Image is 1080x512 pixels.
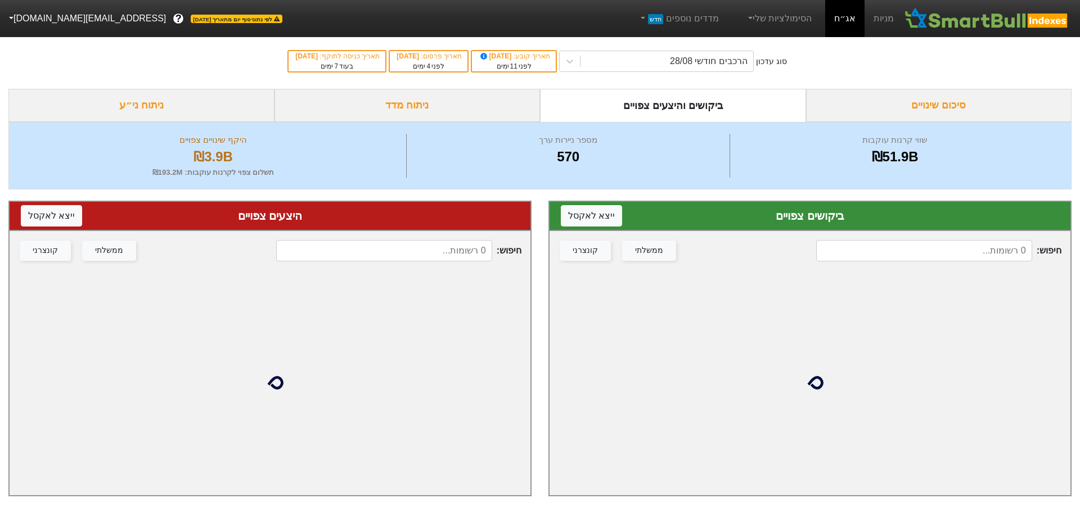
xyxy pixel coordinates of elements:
span: לפי נתוני סוף יום מתאריך [DATE] [191,15,282,23]
div: לפני ימים [395,61,462,71]
span: 11 [510,62,517,70]
img: loading... [796,369,823,396]
span: חיפוש : [276,240,521,261]
div: לפני ימים [478,61,550,71]
span: [DATE] [479,52,514,60]
button: ייצא לאקסל [21,205,82,226]
div: ממשלתי [635,244,663,257]
img: loading... [256,369,283,396]
span: חדש [648,14,663,24]
span: 7 [334,62,338,70]
div: היצעים צפויים [21,207,519,224]
div: 570 [409,147,727,167]
div: ניתוח ני״ע [8,89,274,122]
button: קונצרני [20,241,71,261]
button: קונצרני [560,241,611,261]
div: ביקושים והיצעים צפויים [540,89,806,122]
input: 0 רשומות... [276,240,492,261]
span: ? [175,11,182,26]
div: תאריך קובע : [478,51,550,61]
button: ייצא לאקסל [561,205,622,226]
button: ממשלתי [622,241,676,261]
div: הרכבים חודשי 28/08 [670,55,748,68]
div: ממשלתי [95,244,123,257]
div: שווי קרנות עוקבות [733,134,1057,147]
button: ממשלתי [82,241,136,261]
div: תשלום צפוי לקרנות עוקבות : ₪193.2M [23,167,403,178]
div: קונצרני [573,244,598,257]
div: מספר ניירות ערך [409,134,727,147]
span: [DATE] [397,52,421,60]
div: ₪3.9B [23,147,403,167]
span: [DATE] [295,52,319,60]
div: בעוד ימים [294,61,380,71]
div: ניתוח מדד [274,89,541,122]
img: SmartBull [903,7,1071,30]
span: חיפוש : [816,240,1061,261]
div: ₪51.9B [733,147,1057,167]
a: מדדים נוספיםחדש [634,7,723,30]
div: סיכום שינויים [806,89,1072,122]
div: קונצרני [33,244,58,257]
a: הסימולציות שלי [741,7,817,30]
input: 0 רשומות... [816,240,1032,261]
span: 4 [426,62,430,70]
div: סוג עדכון [756,56,787,67]
div: היקף שינויים צפויים [23,134,403,147]
div: תאריך פרסום : [395,51,462,61]
div: תאריך כניסה לתוקף : [294,51,380,61]
div: ביקושים צפויים [561,207,1059,224]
